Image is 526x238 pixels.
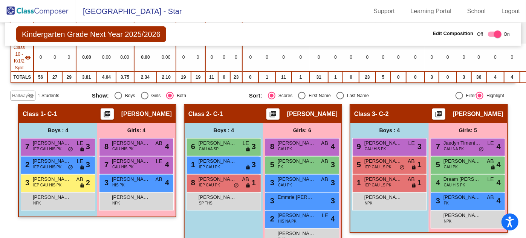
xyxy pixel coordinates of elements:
span: Emmrie [PERSON_NAME] [278,194,315,201]
span: 4 [165,177,169,188]
span: IEP CAU PK [199,164,220,170]
span: [PERSON_NAME] [199,157,236,165]
span: IEP CAU HIS PK [33,164,61,170]
span: 6 [189,142,195,151]
span: AB [76,175,83,183]
span: HIS NA PK [278,218,297,224]
a: Logout [495,5,526,17]
td: 0.00 [134,44,157,72]
div: Boys : 4 [19,123,97,138]
span: 1 [417,177,422,188]
td: 0 [292,44,310,72]
td: 0.00 [97,44,116,72]
span: LE [77,139,83,147]
span: [PERSON_NAME] [33,175,70,183]
span: AB [321,157,328,165]
span: Dream [PERSON_NAME] [443,175,481,183]
span: LE [243,139,249,147]
td: 0 [391,72,406,83]
span: 4 [497,159,501,170]
td: 2.34 [134,72,157,83]
span: 4 [165,141,169,152]
span: LE [488,139,494,147]
span: 3 [86,141,90,152]
div: Boys : 4 [350,123,429,138]
mat-icon: picture_as_pdf [268,110,277,121]
a: Learning Portal [405,5,458,17]
td: 0 [457,44,472,72]
span: [PERSON_NAME] [364,139,402,147]
td: 11 [275,72,292,83]
td: 56 [34,72,47,83]
span: [GEOGRAPHIC_DATA] - Star [75,5,182,17]
td: 0 [359,44,376,72]
td: 19 [176,72,191,83]
td: 0 [258,44,275,72]
span: 1 [252,177,256,188]
span: LE [77,157,83,165]
span: do_not_disturb_alt [399,165,405,171]
span: [PERSON_NAME] [278,212,315,219]
span: NPK [112,200,120,206]
td: 31 [310,72,328,83]
a: School [461,5,492,17]
span: [PERSON_NAME] [121,110,172,118]
span: lock [411,183,416,189]
span: 1 [189,160,195,169]
td: 1 [292,72,310,83]
span: - C-1 [209,110,223,118]
td: 0 [191,44,205,72]
span: 3 [23,178,29,187]
td: Charlotte Kyles - MILE - Life Skills [11,44,34,72]
span: [PERSON_NAME] [364,175,402,183]
td: 0 [310,44,328,72]
span: Hallway [12,92,28,99]
span: CAU HIS PK [365,146,386,152]
span: Show: [92,92,109,99]
td: 0 [218,72,231,83]
span: AB [321,139,328,147]
td: 0 [406,44,425,72]
span: do_not_disturb_alt [68,146,73,153]
span: [PERSON_NAME] [278,175,315,183]
td: 29 [62,72,76,83]
div: First Name [306,92,331,99]
span: 3 [331,195,335,206]
div: Highlight [483,92,504,99]
div: Scores [275,92,292,99]
span: 5 [434,160,440,169]
span: [PERSON_NAME] [364,194,402,201]
td: 4.04 [97,72,116,83]
td: 3.81 [76,72,97,83]
td: 0.00 [76,44,97,72]
td: 4 [486,72,505,83]
span: 4 [497,195,501,206]
span: 4 [331,213,335,224]
td: 5 [376,72,391,83]
td: 23 [230,72,242,83]
span: lock [490,165,495,171]
span: [PERSON_NAME] [443,194,481,201]
span: [PERSON_NAME] [443,157,481,165]
span: Class 1 [23,110,44,118]
span: AB [155,175,162,183]
span: [PERSON_NAME] [112,175,150,183]
span: 3 [331,159,335,170]
span: lock [245,183,251,189]
span: NPK [365,200,373,206]
td: 0 [343,72,359,83]
td: 0 [439,44,456,72]
div: Filter [463,92,476,99]
td: 0 [230,44,242,72]
span: 7 [434,142,440,151]
span: - C-2 [375,110,389,118]
td: 0 [176,44,191,72]
span: AB [155,139,162,147]
span: Jaedyn Timentwa [443,139,481,147]
span: 7 [102,160,109,169]
td: 3 [457,72,472,83]
mat-radio-group: Select an option [249,92,401,99]
span: LE [488,175,494,183]
mat-radio-group: Select an option [92,92,243,99]
td: 0 [406,72,425,83]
